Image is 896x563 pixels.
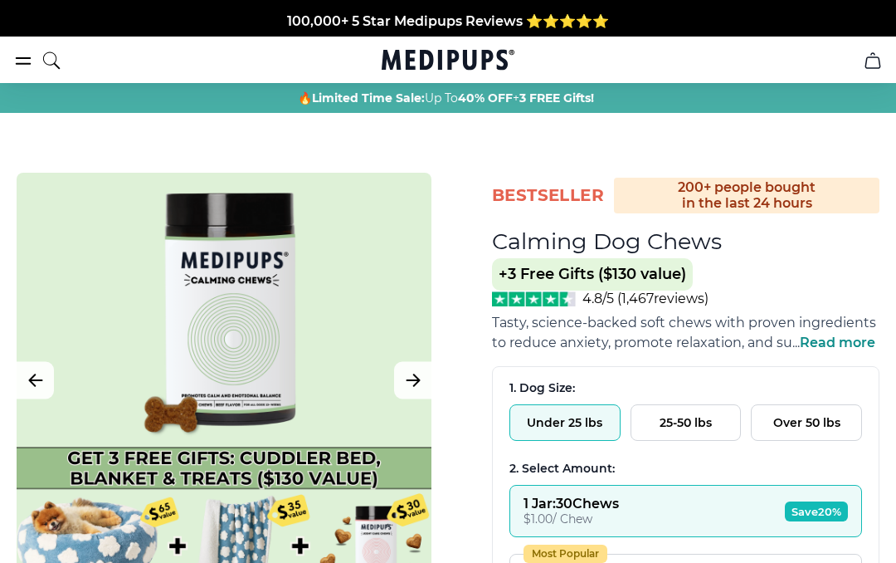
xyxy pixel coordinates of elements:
[509,461,862,477] div: 2. Select Amount:
[382,47,514,76] a: Medipups
[509,404,621,441] button: Under 25 lbs
[523,512,619,526] div: $ 1.00 / Chew
[492,335,792,350] span: to reduce anxiety, promote relaxation, and su
[17,362,54,399] button: Previous Image
[492,291,576,306] img: Stars - 4.8
[800,335,875,350] span: Read more
[523,545,607,563] div: Most Popular
[394,362,431,399] button: Next Image
[785,502,848,521] span: Save 20%
[751,404,862,441] button: Over 50 lbs
[492,258,693,291] span: +3 Free Gifts ($130 value)
[492,184,604,207] span: BestSeller
[492,228,722,255] h1: Calming Dog Chews
[614,178,879,213] div: 200+ people bought in the last 24 hours
[631,404,742,441] button: 25-50 lbs
[509,380,862,396] div: 1. Dog Size:
[13,51,33,71] button: burger-menu
[173,32,724,48] span: Made In The [GEOGRAPHIC_DATA] from domestic & globally sourced ingredients
[509,485,862,537] button: 1 Jar:30Chews$1.00/ ChewSave20%
[853,41,893,81] button: cart
[41,40,61,81] button: search
[287,12,609,28] span: 100,000+ 5 Star Medipups Reviews ⭐️⭐️⭐️⭐️⭐️
[582,291,709,306] span: 4.8/5 ( 1,467 reviews)
[523,496,619,512] div: 1 Jar : 30 Chews
[492,315,876,330] span: Tasty, science-backed soft chews with proven ingredients
[792,335,875,350] span: ...
[298,90,594,106] span: 🔥 Up To +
